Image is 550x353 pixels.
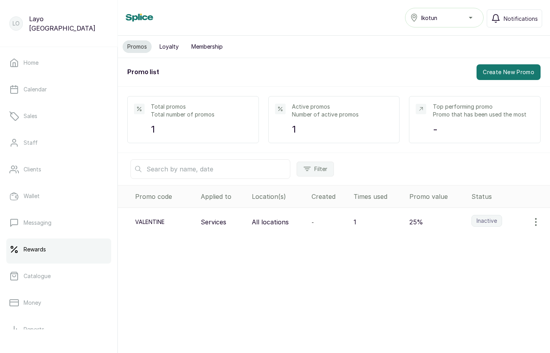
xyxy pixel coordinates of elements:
p: Active promos [292,103,393,111]
p: Sales [24,112,37,120]
a: Money [6,292,111,314]
p: valentine [135,218,165,226]
button: Notifications [487,9,542,27]
a: Home [6,52,111,74]
p: Clients [24,166,41,173]
div: Status [471,192,547,201]
a: Messaging [6,212,111,234]
p: Money [24,299,41,307]
h2: Promo list [127,67,159,77]
p: Home [24,59,38,67]
button: Promos [123,40,152,53]
p: Messaging [24,219,51,227]
p: 1 [151,122,252,136]
a: Staff [6,132,111,154]
span: Notifications [504,15,538,23]
p: Top performing promo [433,103,534,111]
p: Promo that has been used the most [433,111,534,118]
div: Location(s) [252,192,306,201]
div: Created [312,192,347,201]
p: Staff [24,139,38,147]
button: Filter [297,162,334,176]
p: 1 [292,122,393,136]
p: All locations [252,217,289,227]
p: Total promos [151,103,252,111]
p: - [433,122,534,136]
p: Calendar [24,86,47,93]
a: Catalogue [6,265,111,287]
button: Ikotun [405,8,484,27]
p: Wallet [24,192,40,200]
a: Calendar [6,78,111,100]
p: Catalogue [24,272,51,280]
span: Ikotun [421,14,437,22]
a: Clients [6,158,111,180]
label: Inactive [471,215,502,227]
button: Create New Promo [477,64,541,80]
span: Filter [314,165,327,173]
p: Reports [24,326,44,333]
div: Times used [354,192,403,201]
a: Rewards [6,238,111,260]
p: LO [13,20,20,27]
input: Search by name, date [130,159,290,179]
a: Wallet [6,185,111,207]
p: Services [201,217,226,227]
div: Applied to [201,192,246,201]
p: Layo [GEOGRAPHIC_DATA] [29,14,108,33]
p: 25% [409,217,423,227]
p: Number of active promos [292,111,393,118]
a: Reports [6,318,111,340]
a: Sales [6,105,111,127]
p: 1 [354,217,356,227]
span: - [312,219,314,226]
p: Rewards [24,246,46,253]
button: Membership [187,40,227,53]
div: Promo value [409,192,465,201]
button: Loyalty [155,40,183,53]
div: Promo code [135,192,194,201]
p: Total number of promos [151,111,252,118]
